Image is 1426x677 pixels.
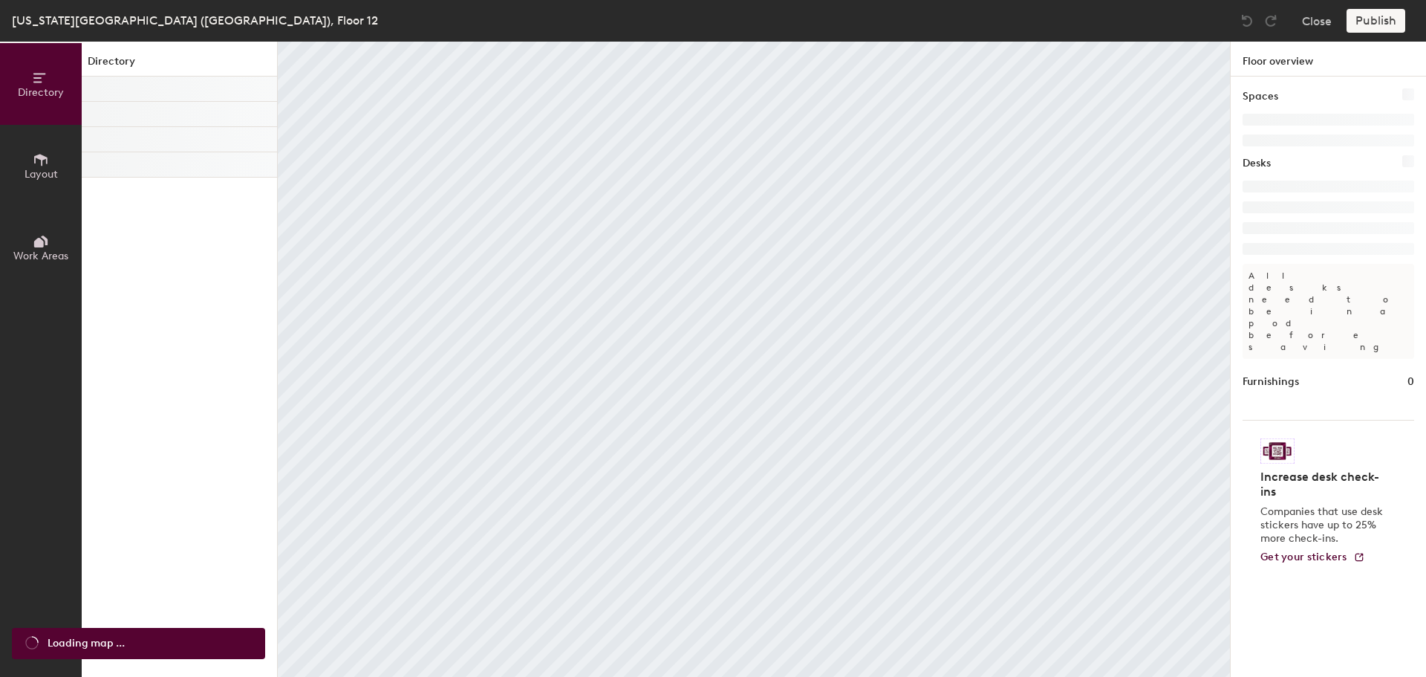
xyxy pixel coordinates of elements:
img: Undo [1240,13,1254,28]
h1: Spaces [1243,88,1278,105]
h4: Increase desk check-ins [1260,470,1387,499]
p: Companies that use desk stickers have up to 25% more check-ins. [1260,505,1387,545]
h1: Desks [1243,155,1271,172]
h1: Directory [82,54,277,77]
span: Work Areas [13,250,68,262]
img: Redo [1263,13,1278,28]
div: [US_STATE][GEOGRAPHIC_DATA] ([GEOGRAPHIC_DATA]), Floor 12 [12,11,378,30]
button: Close [1302,9,1332,33]
p: All desks need to be in a pod before saving [1243,264,1414,359]
img: Sticker logo [1260,438,1295,464]
span: Loading map ... [48,635,125,652]
h1: 0 [1407,374,1414,390]
span: Get your stickers [1260,551,1347,563]
h1: Furnishings [1243,374,1299,390]
span: Layout [25,168,58,181]
span: Directory [18,86,64,99]
a: Get your stickers [1260,551,1365,564]
canvas: Map [278,42,1230,677]
h1: Floor overview [1231,42,1426,77]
